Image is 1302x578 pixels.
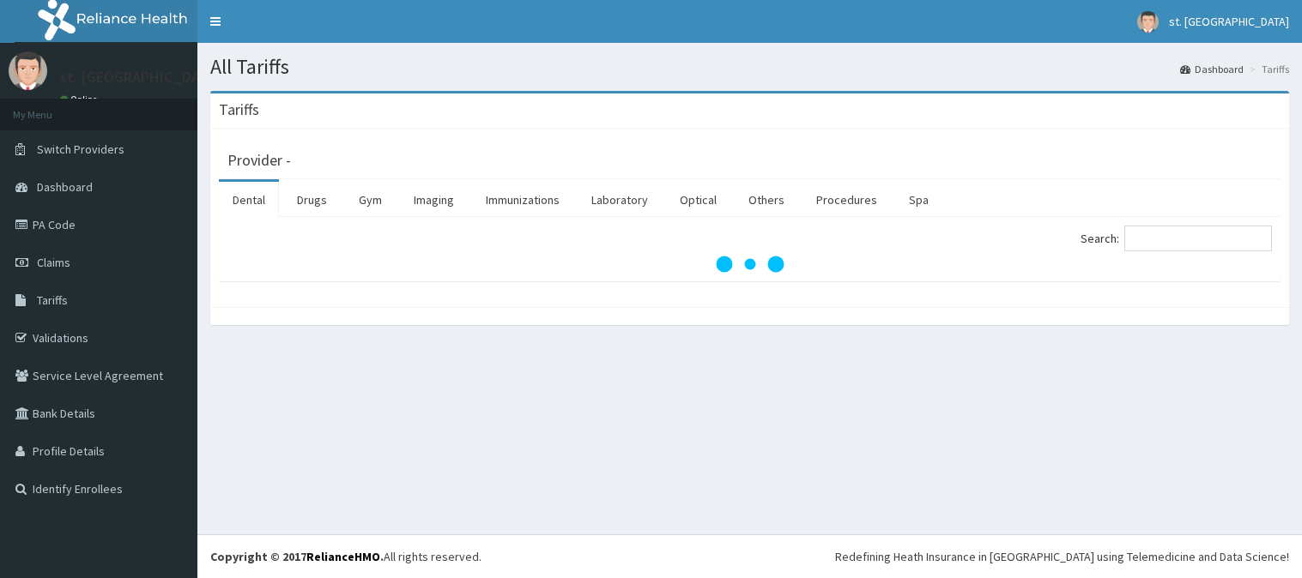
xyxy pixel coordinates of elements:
[60,69,222,85] p: st. [GEOGRAPHIC_DATA]
[37,141,124,157] span: Switch Providers
[37,179,93,195] span: Dashboard
[1180,62,1244,76] a: Dashboard
[666,182,730,218] a: Optical
[37,292,68,308] span: Tariffs
[210,56,1289,78] h1: All Tariffs
[283,182,341,218] a: Drugs
[1081,226,1272,251] label: Search:
[472,182,573,218] a: Immunizations
[219,102,259,117] h3: Tariffs
[227,153,291,168] h3: Provider -
[400,182,468,218] a: Imaging
[210,549,384,564] strong: Copyright © 2017 .
[895,182,942,218] a: Spa
[60,93,101,105] a: Online
[306,549,380,564] a: RelianceHMO
[1124,226,1272,251] input: Search:
[37,255,70,270] span: Claims
[735,182,798,218] a: Others
[716,230,784,298] svg: audio-loading
[1137,11,1159,33] img: User Image
[835,548,1289,565] div: Redefining Heath Insurance in [GEOGRAPHIC_DATA] using Telemedicine and Data Science!
[1169,14,1289,29] span: st. [GEOGRAPHIC_DATA]
[578,182,662,218] a: Laboratory
[197,534,1302,578] footer: All rights reserved.
[9,51,47,90] img: User Image
[219,182,279,218] a: Dental
[802,182,891,218] a: Procedures
[345,182,396,218] a: Gym
[1245,62,1289,76] li: Tariffs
